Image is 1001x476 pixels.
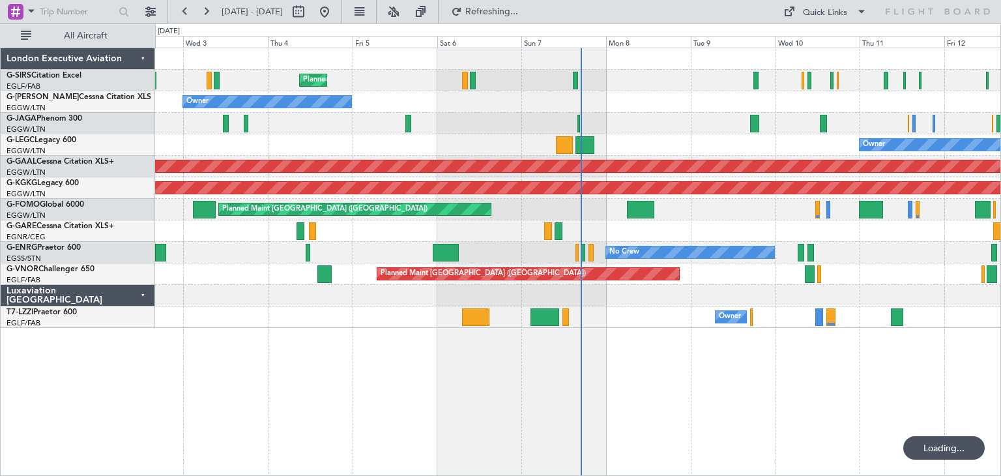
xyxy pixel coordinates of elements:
[7,158,36,166] span: G-GAAL
[777,1,873,22] button: Quick Links
[7,72,81,80] a: G-SIRSCitation Excel
[7,82,40,91] a: EGLF/FAB
[7,232,46,242] a: EGNR/CEG
[7,103,46,113] a: EGGW/LTN
[7,168,46,177] a: EGGW/LTN
[7,201,84,209] a: G-FOMOGlobal 6000
[7,275,40,285] a: EGLF/FAB
[353,36,437,48] div: Fri 5
[7,201,40,209] span: G-FOMO
[7,222,114,230] a: G-GARECessna Citation XLS+
[803,7,847,20] div: Quick Links
[303,70,508,90] div: Planned Maint [GEOGRAPHIC_DATA] ([GEOGRAPHIC_DATA])
[222,6,283,18] span: [DATE] - [DATE]
[609,243,639,262] div: No Crew
[7,115,82,123] a: G-JAGAPhenom 300
[7,308,33,316] span: T7-LZZI
[776,36,860,48] div: Wed 10
[7,179,79,187] a: G-KGKGLegacy 600
[691,36,776,48] div: Tue 9
[7,125,46,134] a: EGGW/LTN
[268,36,353,48] div: Thu 4
[7,93,79,101] span: G-[PERSON_NAME]
[222,200,428,219] div: Planned Maint [GEOGRAPHIC_DATA] ([GEOGRAPHIC_DATA])
[7,222,36,230] span: G-GARE
[719,307,741,327] div: Owner
[7,244,37,252] span: G-ENRG
[7,211,46,220] a: EGGW/LTN
[7,136,76,144] a: G-LEGCLegacy 600
[445,1,523,22] button: Refreshing...
[7,265,38,273] span: G-VNOR
[7,244,81,252] a: G-ENRGPraetor 600
[7,115,36,123] span: G-JAGA
[40,2,115,22] input: Trip Number
[7,265,94,273] a: G-VNORChallenger 650
[14,25,141,46] button: All Aircraft
[606,36,691,48] div: Mon 8
[7,72,31,80] span: G-SIRS
[7,318,40,328] a: EGLF/FAB
[7,158,114,166] a: G-GAALCessna Citation XLS+
[860,36,944,48] div: Thu 11
[183,36,268,48] div: Wed 3
[7,254,41,263] a: EGSS/STN
[903,436,985,460] div: Loading...
[34,31,138,40] span: All Aircraft
[863,135,885,155] div: Owner
[521,36,606,48] div: Sun 7
[7,308,77,316] a: T7-LZZIPraetor 600
[437,36,522,48] div: Sat 6
[186,92,209,112] div: Owner
[381,264,586,284] div: Planned Maint [GEOGRAPHIC_DATA] ([GEOGRAPHIC_DATA])
[465,7,519,16] span: Refreshing...
[158,26,180,37] div: [DATE]
[7,179,37,187] span: G-KGKG
[7,136,35,144] span: G-LEGC
[7,146,46,156] a: EGGW/LTN
[7,93,151,101] a: G-[PERSON_NAME]Cessna Citation XLS
[7,189,46,199] a: EGGW/LTN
